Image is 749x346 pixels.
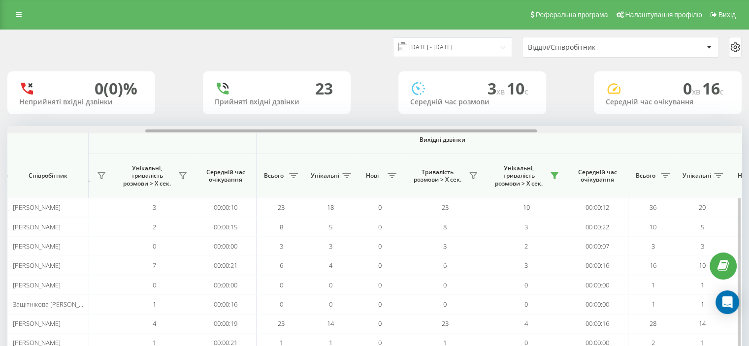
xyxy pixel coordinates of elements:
td: 00:00:16 [195,295,257,314]
span: [PERSON_NAME] [13,261,61,270]
span: 5 [701,222,704,231]
span: 8 [443,222,447,231]
span: 18 [327,203,334,212]
span: 23 [442,203,449,212]
div: 0 (0)% [95,79,137,98]
span: 0 [329,300,332,309]
span: c [720,86,724,97]
span: 1 [651,300,655,309]
span: 3 [488,78,507,99]
div: Середній час розмови [410,98,534,106]
span: Співробітник [16,172,80,180]
span: 36 [650,203,656,212]
span: Тривалість розмови > Х сек. [409,168,466,184]
td: 00:00:10 [195,198,257,217]
span: 0 [329,281,332,289]
span: 1 [153,300,156,309]
div: Середній час очікування [606,98,730,106]
span: Унікальні, тривалість розмови > Х сек. [490,164,547,188]
span: 7 [153,261,156,270]
td: 00:00:00 [567,295,628,314]
span: 3 [701,242,704,251]
span: хв [496,86,507,97]
span: 1 [651,281,655,289]
td: 00:00:21 [195,256,257,275]
span: 10 [650,222,656,231]
div: Прийняті вхідні дзвінки [215,98,339,106]
span: 4 [329,261,332,270]
span: 4 [153,319,156,328]
td: 00:00:16 [567,314,628,333]
span: 2 [153,222,156,231]
div: Відділ/Співробітник [528,43,646,52]
span: Вихідні дзвінки [280,136,605,144]
span: 0 [280,281,283,289]
span: Унікальні [311,172,339,180]
span: Налаштування профілю [625,11,702,19]
span: Унікальні, тривалість розмови > Х сек. [119,164,175,188]
span: 4 [524,319,528,328]
span: 0 [153,281,156,289]
span: 0 [153,242,156,251]
span: c [524,86,528,97]
span: 14 [327,319,334,328]
span: 16 [702,78,724,99]
span: 0 [524,281,528,289]
span: 8 [280,222,283,231]
span: 3 [524,222,528,231]
span: Унікальні [683,172,711,180]
div: 23 [315,79,333,98]
span: 6 [280,261,283,270]
span: 2 [524,242,528,251]
span: Нові [360,172,385,180]
span: 3 [329,242,332,251]
span: 16 [650,261,656,270]
span: 0 [683,78,702,99]
span: 23 [278,319,285,328]
span: [PERSON_NAME] [13,242,61,251]
span: 1 [701,281,704,289]
span: Всього [633,172,658,180]
span: 23 [442,319,449,328]
span: 20 [699,203,706,212]
span: 0 [443,281,447,289]
td: 00:00:22 [567,217,628,236]
td: 00:00:00 [567,275,628,294]
td: 00:00:19 [195,314,257,333]
span: 0 [378,242,382,251]
td: 00:00:16 [567,256,628,275]
span: 0 [378,222,382,231]
span: 0 [378,261,382,270]
span: 10 [699,261,706,270]
span: 3 [651,242,655,251]
span: 3 [524,261,528,270]
span: [PERSON_NAME] [13,281,61,289]
span: 0 [378,300,382,309]
span: Реферальна програма [536,11,608,19]
span: [PERSON_NAME] [13,203,61,212]
div: Неприйняті вхідні дзвінки [19,98,143,106]
span: 5 [329,222,332,231]
span: Середній час очікування [574,168,620,184]
div: Open Intercom Messenger [716,290,739,314]
span: 3 [443,242,447,251]
span: 0 [378,203,382,212]
span: 0 [378,281,382,289]
span: [PERSON_NAME] [13,319,61,328]
span: 14 [699,319,706,328]
span: 3 [280,242,283,251]
td: 00:00:00 [195,275,257,294]
span: 3 [153,203,156,212]
span: 10 [507,78,528,99]
span: 28 [650,319,656,328]
span: 0 [443,300,447,309]
span: 10 [523,203,530,212]
span: 6 [443,261,447,270]
td: 00:00:00 [195,237,257,256]
td: 00:00:15 [195,217,257,236]
span: 0 [524,300,528,309]
span: Всього [261,172,286,180]
span: 0 [378,319,382,328]
td: 00:00:07 [567,237,628,256]
span: 0 [280,300,283,309]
